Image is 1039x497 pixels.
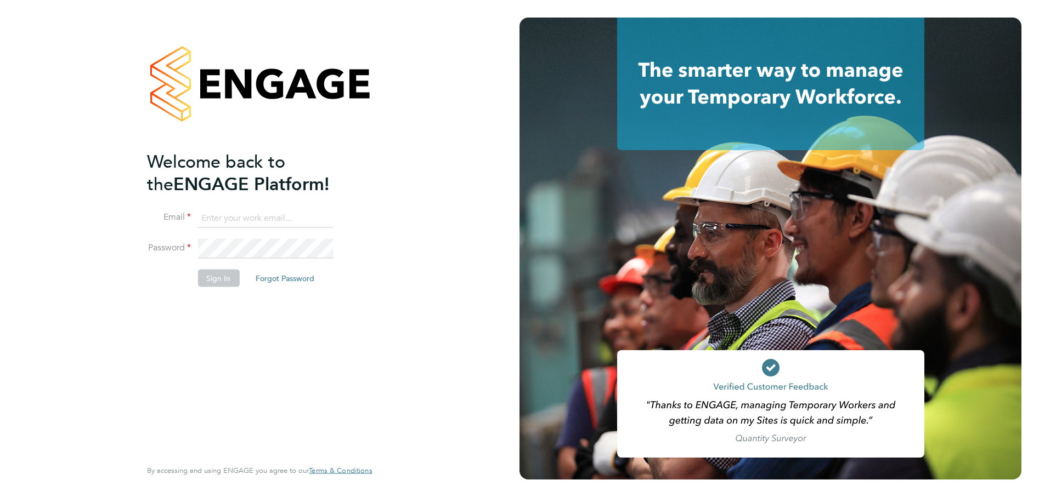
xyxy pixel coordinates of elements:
[197,270,239,287] button: Sign In
[147,212,191,223] label: Email
[147,151,285,195] span: Welcome back to the
[309,466,372,475] span: Terms & Conditions
[147,242,191,254] label: Password
[147,466,372,475] span: By accessing and using ENGAGE you agree to our
[197,208,333,228] input: Enter your work email...
[147,150,361,195] h2: ENGAGE Platform!
[247,270,323,287] button: Forgot Password
[309,466,372,475] a: Terms & Conditions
